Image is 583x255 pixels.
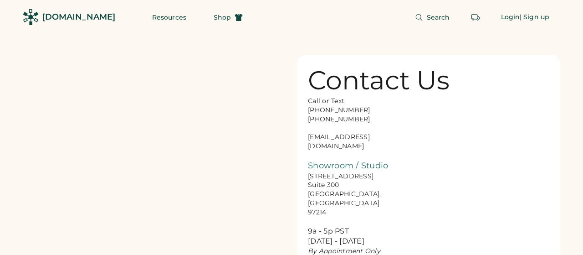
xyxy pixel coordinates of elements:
em: By Appointment Only [308,247,380,255]
button: Search [404,8,461,26]
div: | Sign up [520,13,549,22]
font: 9a - 5p PST [DATE] - [DATE] [308,227,364,246]
div: [DOMAIN_NAME] [42,11,115,23]
span: Search [427,14,450,21]
div: Contact Us [308,66,450,95]
button: Resources [141,8,197,26]
button: Shop [203,8,254,26]
span: Shop [214,14,231,21]
font: Showroom / Studio [308,161,388,171]
button: Retrieve an order [466,8,485,26]
div: Login [501,13,520,22]
img: Rendered Logo - Screens [23,9,39,25]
